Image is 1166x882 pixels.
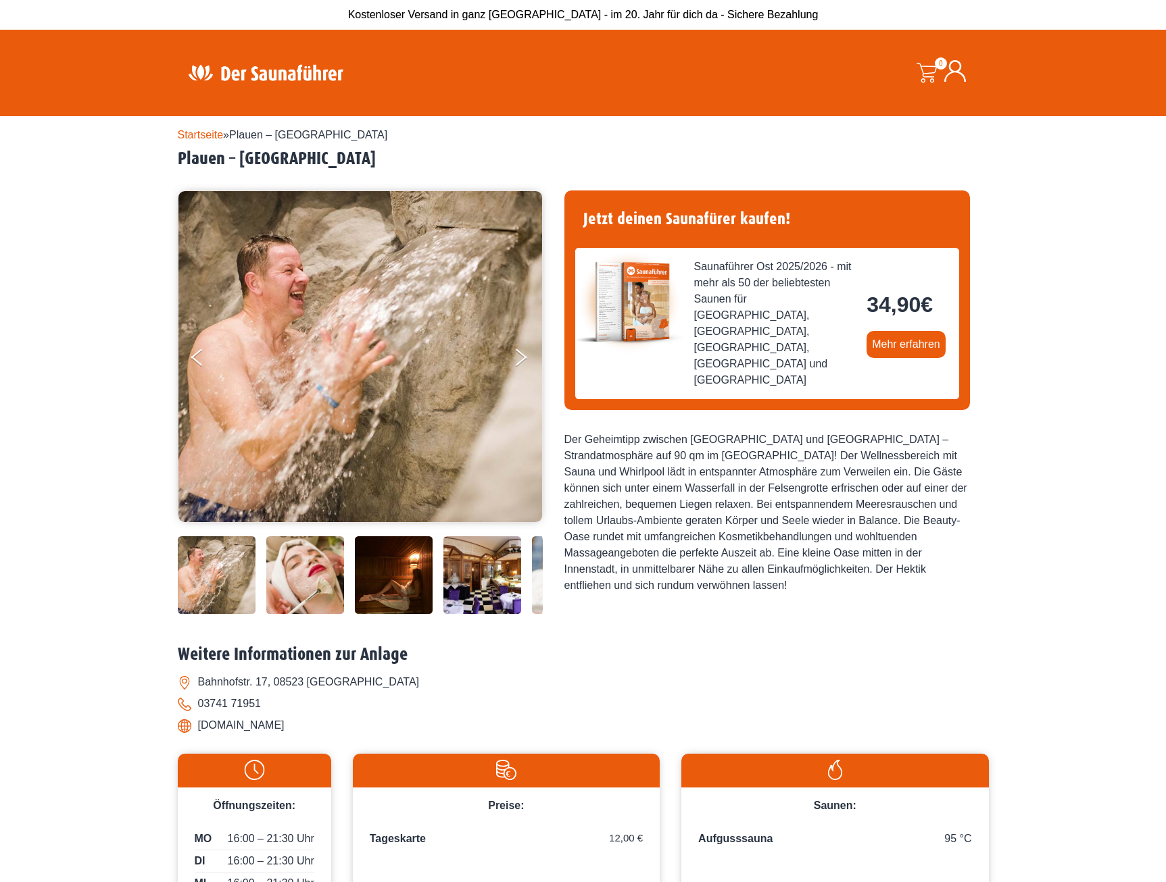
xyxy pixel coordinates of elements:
span: MO [195,831,212,847]
img: Flamme-weiss.svg [688,760,981,780]
span: € [921,292,933,317]
span: Kostenloser Versand in ganz [GEOGRAPHIC_DATA] - im 20. Jahr für dich da - Sichere Bezahlung [348,9,819,20]
span: Plauen – [GEOGRAPHIC_DATA] [229,129,387,140]
span: Aufgusssauna [698,833,773,844]
span: 16:00 – 21:30 Uhr [228,831,314,847]
li: [DOMAIN_NAME] [178,715,989,736]
span: 95 °C [944,831,971,847]
a: Mehr erfahren [867,331,946,358]
span: Öffnungszeiten: [213,800,295,811]
li: Bahnhofstr. 17, 08523 [GEOGRAPHIC_DATA] [178,671,989,693]
li: 03741 71951 [178,693,989,715]
h2: Weitere Informationen zur Anlage [178,644,989,665]
span: Saunen: [814,800,856,811]
span: 0 [935,57,947,70]
span: 16:00 – 21:30 Uhr [228,853,314,869]
div: Der Geheimtipp zwischen [GEOGRAPHIC_DATA] und [GEOGRAPHIC_DATA] – Strandatmosphäre auf 90 qm im [... [564,432,970,594]
h2: Plauen – [GEOGRAPHIC_DATA] [178,149,989,170]
img: Uhr-weiss.svg [185,760,324,780]
button: Previous [191,343,225,377]
span: Saunaführer Ost 2025/2026 - mit mehr als 50 der beliebtesten Saunen für [GEOGRAPHIC_DATA], [GEOGR... [694,259,856,388]
a: Startseite [178,129,224,140]
span: DI [195,853,205,869]
p: Tageskarte [370,831,643,847]
span: 12,00 € [609,831,643,846]
button: Next [513,343,547,377]
img: der-saunafuehrer-2025-ost.jpg [575,248,683,356]
bdi: 34,90 [867,292,933,317]
span: » [178,129,388,140]
span: Preise: [488,800,524,811]
img: Preise-weiss.svg [360,760,653,780]
h4: Jetzt deinen Saunafürer kaufen! [575,201,959,237]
